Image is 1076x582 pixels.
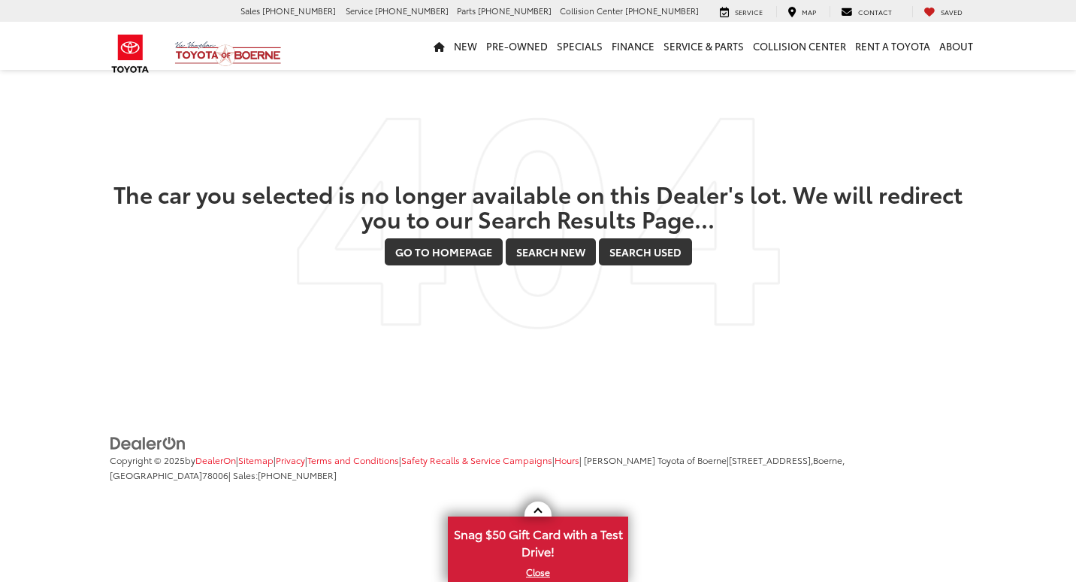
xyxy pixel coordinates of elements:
[375,5,449,17] span: [PHONE_NUMBER]
[102,29,159,78] img: Toyota
[659,22,748,70] a: Service & Parts: Opens in a new tab
[625,5,699,17] span: [PHONE_NUMBER]
[110,435,186,452] img: DealerOn
[399,453,552,466] span: |
[813,453,845,466] span: Boerne,
[941,7,963,17] span: Saved
[110,181,966,231] h2: The car you selected is no longer available on this Dealer's lot. We will redirect you to our Sea...
[776,6,827,18] a: Map
[552,22,607,70] a: Specials
[748,22,851,70] a: Collision Center
[802,7,816,17] span: Map
[195,453,236,466] a: DealerOn Home Page
[858,7,892,17] span: Contact
[478,5,552,17] span: [PHONE_NUMBER]
[236,453,274,466] span: |
[258,468,337,481] span: [PHONE_NUMBER]
[579,453,727,466] span: | [PERSON_NAME] Toyota of Boerne
[482,22,552,70] a: Pre-Owned
[729,453,813,466] span: [STREET_ADDRESS],
[276,453,305,466] a: Privacy
[305,453,399,466] span: |
[110,453,185,466] span: Copyright © 2025
[912,6,974,18] a: My Saved Vehicles
[185,453,236,466] span: by
[110,468,202,481] span: [GEOGRAPHIC_DATA]
[506,238,596,265] a: Search New
[429,22,449,70] a: Home
[274,453,305,466] span: |
[307,453,399,466] a: Terms and Conditions
[709,6,774,18] a: Service
[262,5,336,17] span: [PHONE_NUMBER]
[449,518,627,564] span: Snag $50 Gift Card with a Test Drive!
[851,22,935,70] a: Rent a Toyota
[202,468,228,481] span: 78006
[935,22,978,70] a: About
[560,5,623,17] span: Collision Center
[240,5,260,17] span: Sales
[174,41,282,67] img: Vic Vaughan Toyota of Boerne
[457,5,476,17] span: Parts
[238,453,274,466] a: Sitemap
[449,22,482,70] a: New
[599,238,692,265] a: Search Used
[607,22,659,70] a: Finance
[401,453,552,466] a: Safety Recalls & Service Campaigns, Opens in a new tab
[346,5,373,17] span: Service
[830,6,903,18] a: Contact
[385,238,503,265] a: Go to Homepage
[110,435,186,450] a: DealerOn
[228,468,337,481] span: | Sales:
[552,453,579,466] span: |
[555,453,579,466] a: Hours
[735,7,763,17] span: Service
